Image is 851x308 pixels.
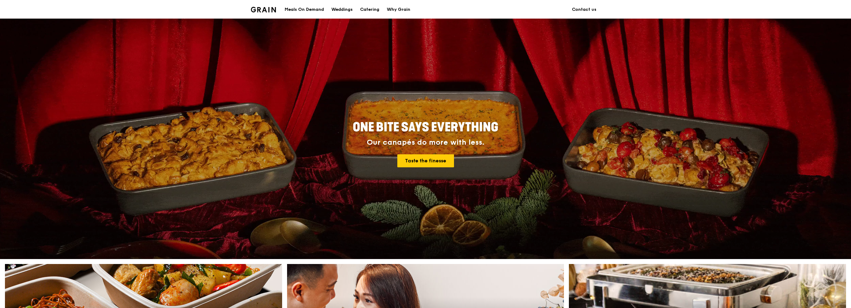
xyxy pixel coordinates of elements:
a: Catering [356,0,383,19]
div: Our canapés do more with less. [314,138,537,147]
span: ONE BITE SAYS EVERYTHING [353,120,498,135]
div: Catering [360,0,379,19]
a: Weddings [328,0,356,19]
img: Grain [251,7,276,12]
a: Taste the finesse [397,154,454,167]
a: Why Grain [383,0,414,19]
div: Why Grain [387,0,410,19]
a: Contact us [568,0,600,19]
div: Weddings [331,0,353,19]
div: Meals On Demand [285,0,324,19]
